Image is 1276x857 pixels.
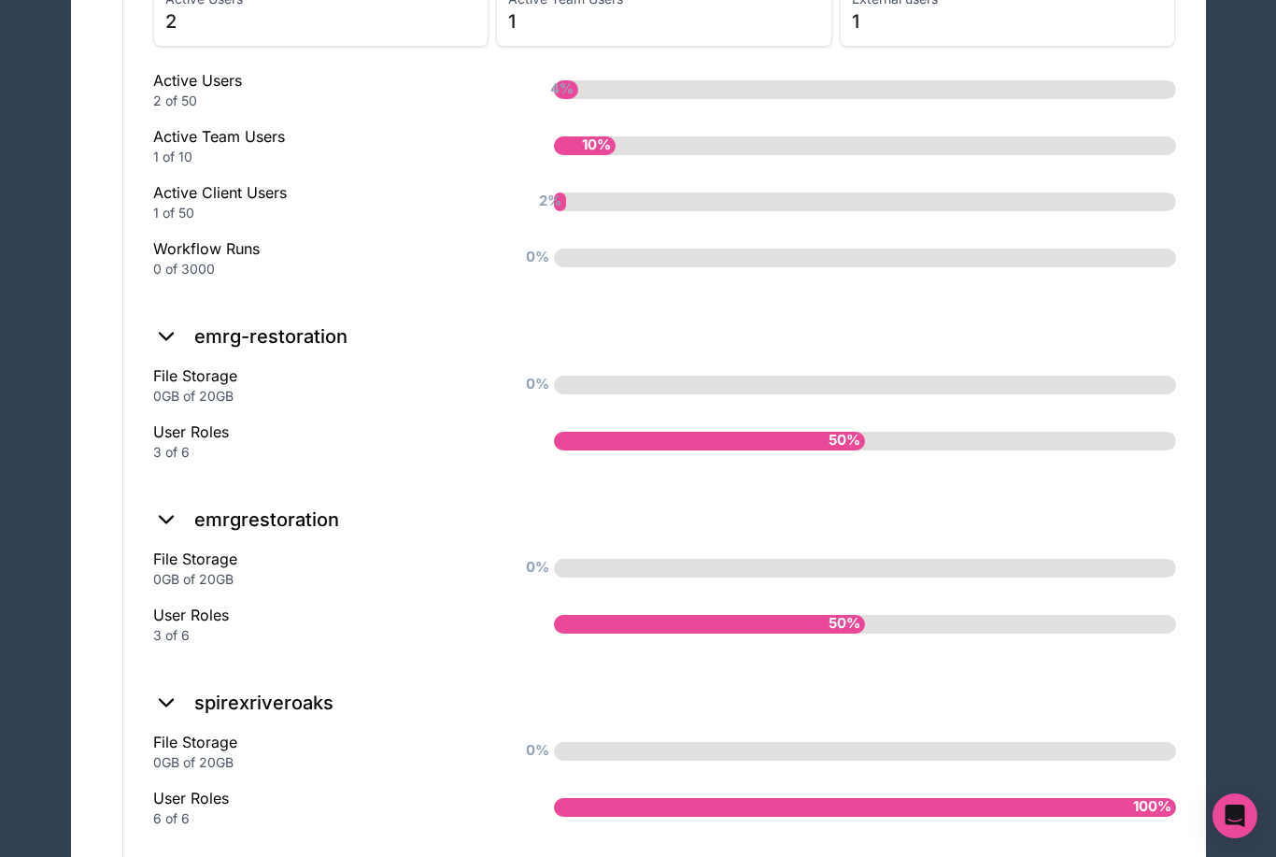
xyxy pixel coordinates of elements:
div: User Roles [153,604,494,645]
span: 2 [165,8,477,35]
span: 4% [546,74,578,105]
span: 100% [1128,792,1176,822]
div: File Storage [153,364,494,406]
span: 10% [577,130,616,161]
div: Active Client Users [153,181,494,222]
div: Open Intercom Messenger [1212,793,1257,838]
span: 2% [534,186,566,217]
div: 2 of 50 [153,92,494,110]
div: User Roles [153,421,494,462]
span: 1 [508,8,820,35]
div: File Storage [153,548,494,589]
h2: spirexriveroaks [194,690,333,716]
span: 50% [824,425,865,456]
div: Active Team Users [153,125,494,166]
div: File Storage [153,731,494,772]
div: 1 of 10 [153,148,494,166]
span: 50% [824,608,865,639]
span: 0% [521,369,554,400]
span: 0% [521,552,554,583]
div: 0GB of 20GB [153,387,494,406]
div: 1 of 50 [153,204,494,222]
div: 6 of 6 [153,809,494,828]
span: 1 [852,8,1164,35]
span: 0% [521,242,554,273]
div: User Roles [153,787,494,828]
div: Workflow Runs [153,237,494,279]
div: 3 of 6 [153,443,494,462]
span: 0% [521,736,554,766]
h2: emrgrestoration [194,507,339,533]
div: 3 of 6 [153,626,494,645]
div: 0GB of 20GB [153,753,494,772]
div: Active Users [153,69,494,110]
h2: emrg-restoration [194,323,347,350]
div: 0GB of 20GB [153,570,494,589]
div: 0 of 3000 [153,260,494,279]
